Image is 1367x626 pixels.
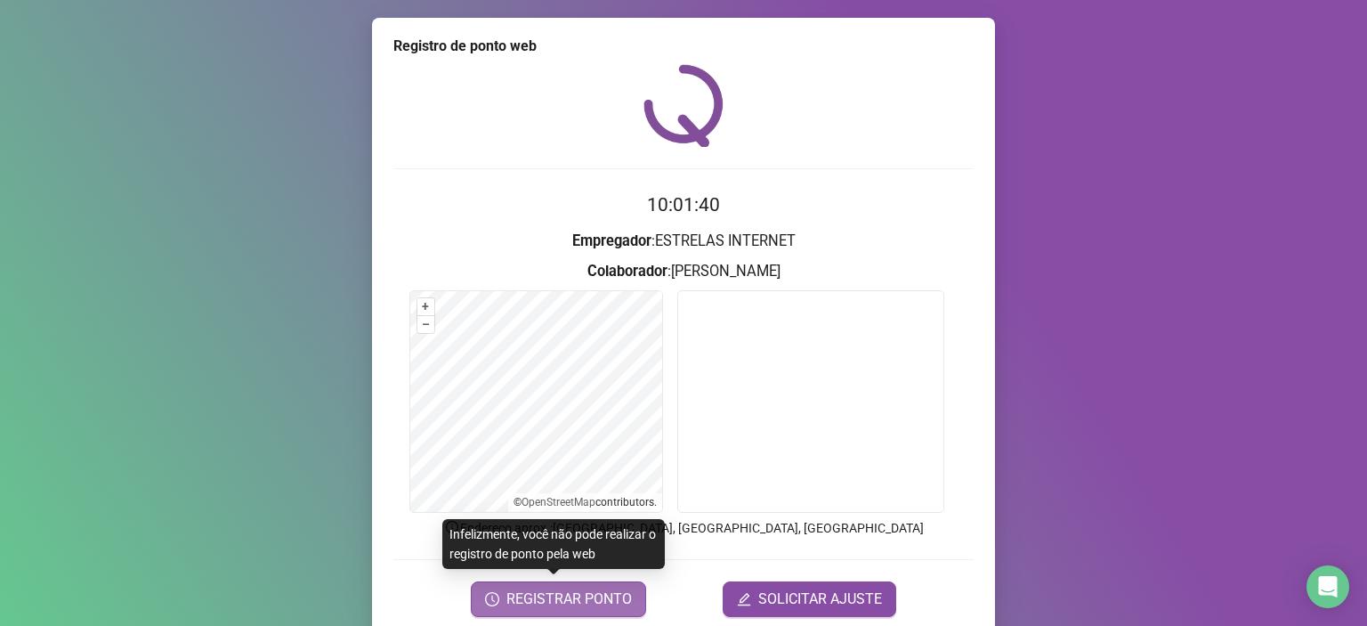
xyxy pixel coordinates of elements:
[522,496,595,508] a: OpenStreetMap
[514,496,657,508] li: © contributors.
[647,194,720,215] time: 10:01:40
[393,36,974,57] div: Registro de ponto web
[1306,565,1349,608] div: Open Intercom Messenger
[393,518,974,538] p: Endereço aprox. : [GEOGRAPHIC_DATA], [GEOGRAPHIC_DATA], [GEOGRAPHIC_DATA]
[393,230,974,253] h3: : ESTRELAS INTERNET
[643,64,724,147] img: QRPoint
[417,298,434,315] button: +
[471,581,646,617] button: REGISTRAR PONTO
[442,519,665,569] div: Infelizmente, você não pode realizar o registro de ponto pela web
[587,263,667,280] strong: Colaborador
[737,592,751,606] span: edit
[758,589,882,610] span: SOLICITAR AJUSTE
[506,589,632,610] span: REGISTRAR PONTO
[572,232,651,249] strong: Empregador
[485,592,499,606] span: clock-circle
[393,260,974,283] h3: : [PERSON_NAME]
[417,316,434,333] button: –
[723,581,896,617] button: editSOLICITAR AJUSTE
